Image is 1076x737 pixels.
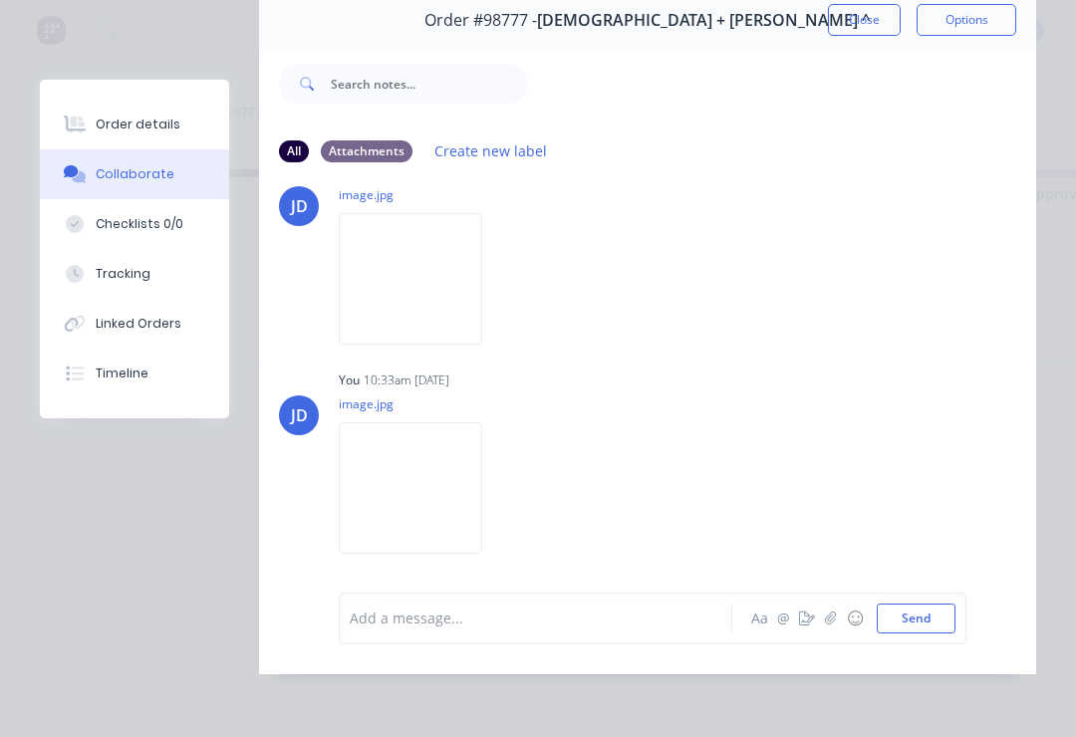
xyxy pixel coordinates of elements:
button: Create new label [424,137,558,164]
div: Checklists 0/0 [96,215,183,233]
button: Options [917,4,1016,36]
button: ☺ [843,607,867,630]
div: Attachments [321,140,412,162]
button: @ [771,607,795,630]
div: 10:33am [DATE] [364,371,449,389]
button: Checklists 0/0 [40,199,229,249]
div: You [339,371,360,389]
button: Order details [40,100,229,149]
div: Linked Orders [96,315,181,333]
span: [DEMOGRAPHIC_DATA] + [PERSON_NAME] ^ [537,11,871,30]
button: Tracking [40,249,229,299]
button: Close [828,4,901,36]
div: Order details [96,116,180,133]
button: Linked Orders [40,299,229,349]
span: Order #98777 - [424,11,537,30]
p: image.jpg [339,395,502,412]
div: All [279,140,309,162]
div: Timeline [96,365,148,382]
div: Tracking [96,265,150,283]
p: image.jpg [339,186,502,203]
div: JD [291,403,308,427]
button: Send [877,604,955,633]
div: Collaborate [96,165,174,183]
button: Collaborate [40,149,229,199]
button: Timeline [40,349,229,398]
input: Search notes... [331,64,528,104]
div: JD [291,194,308,218]
button: Aa [747,607,771,630]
